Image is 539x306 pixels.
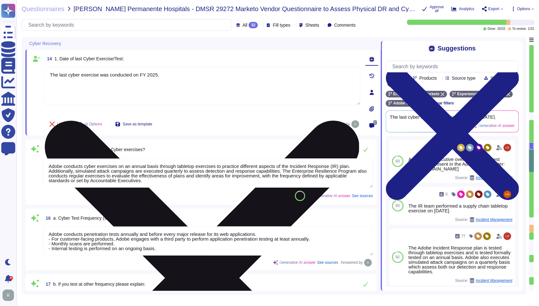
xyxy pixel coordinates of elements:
input: Search by keywords [389,61,518,72]
span: See sources [352,194,373,198]
span: 93 [396,159,400,163]
span: Comments [334,23,356,27]
button: Analytics [451,6,474,11]
span: 17 [43,282,51,286]
span: 14 [44,57,52,61]
textarea: Adobe conducts penetration tests annually and before every major release for its web applications... [43,226,373,256]
img: user [503,232,511,240]
div: 32 [249,22,258,28]
span: 93 [396,204,400,208]
img: user [351,120,359,128]
img: user [503,190,511,198]
span: 0 [373,120,377,125]
span: Export [488,7,499,11]
textarea: The last cyber exercise was conducted on FY 2025. [44,67,360,105]
img: user [3,289,14,301]
span: Source: [455,278,512,283]
button: user [1,288,18,302]
span: Options [517,7,530,11]
div: The Adobe Incident Response plan is tested through tabletop exercises and is tested formally test... [409,245,512,274]
span: [PERSON_NAME] Permanente Hospitals - DMSR 29272 Marketo Vendor Questionnaire to Assess Physical D... [73,6,417,12]
span: Cyber Recovery [29,41,61,46]
span: Analytics [459,7,474,11]
input: Search by keywords [25,19,231,30]
span: All [243,23,248,27]
span: Incident Management [476,279,512,283]
img: user [503,144,511,151]
img: user [364,259,372,266]
span: 77 [461,234,465,238]
span: 92 [396,255,400,259]
span: 25 / 32 [497,27,505,30]
span: 15 [43,147,51,152]
span: 1. Date of last Cyber Exercise/Test: [55,56,124,61]
span: Fill types [273,23,290,27]
span: Sheets [305,23,319,27]
button: Approve all [422,5,444,13]
span: 16 [43,216,51,220]
span: 90 [298,194,302,197]
textarea: Adobe conducts cyber exercises on an annual basis through tabletop exercises to practice differen... [43,158,373,188]
span: 1 / 32 [528,27,534,30]
div: 9+ [9,276,13,280]
span: Approve all [429,5,444,13]
span: Done: [488,27,496,30]
span: Questionnaires [22,6,64,12]
span: To review: [512,27,527,30]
